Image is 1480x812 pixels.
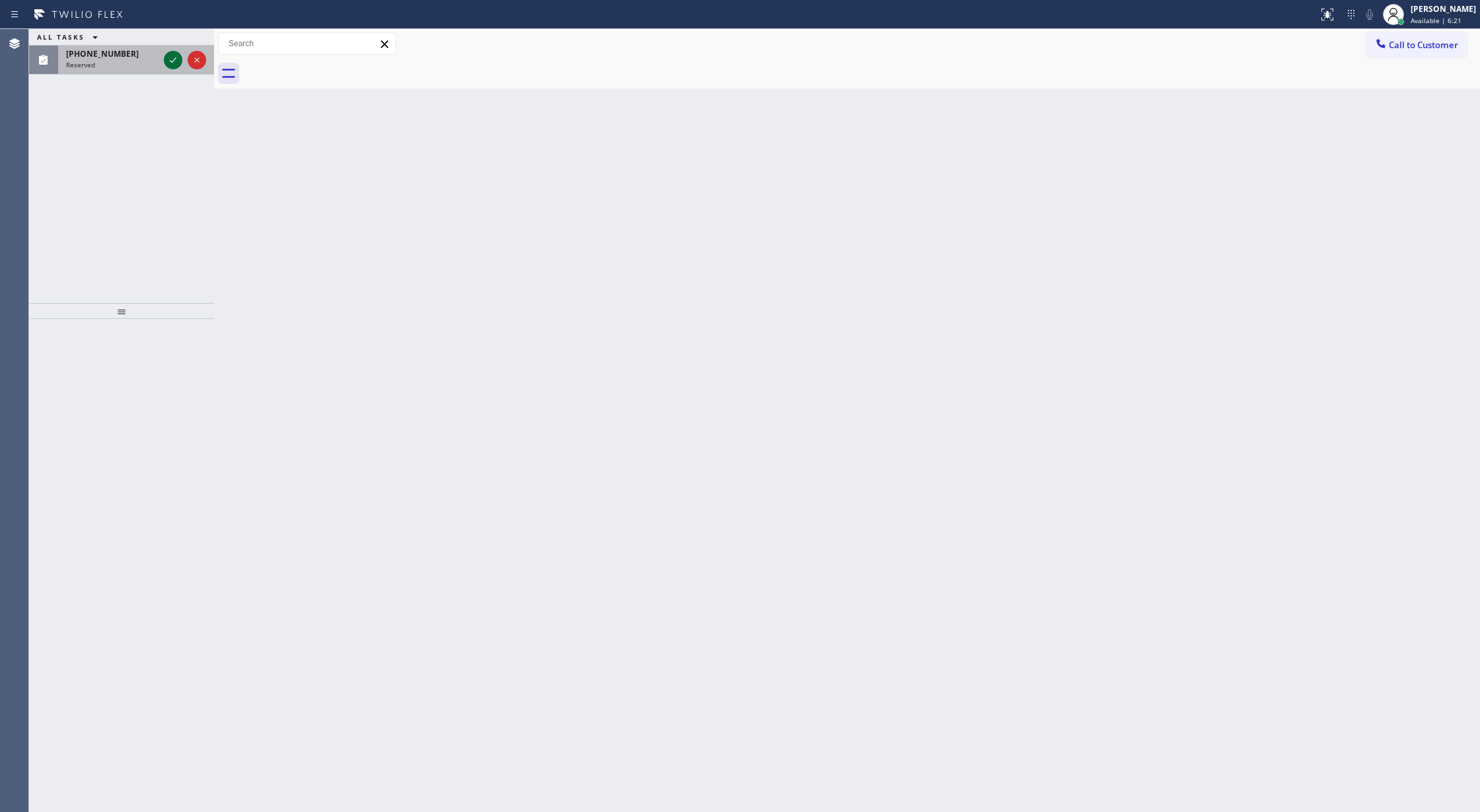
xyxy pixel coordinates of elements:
[164,51,182,69] button: Accept
[1411,16,1461,25] span: Available | 6:21
[66,48,139,59] span: [PHONE_NUMBER]
[188,51,206,69] button: Reject
[1360,5,1379,24] button: Mute
[66,60,95,69] span: Reserved
[1366,32,1467,57] button: Call to Customer
[219,33,396,54] input: Search
[1411,3,1476,15] div: [PERSON_NAME]
[29,29,111,45] button: ALL TASKS
[37,32,85,42] span: ALL TASKS
[1389,39,1458,51] span: Call to Customer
